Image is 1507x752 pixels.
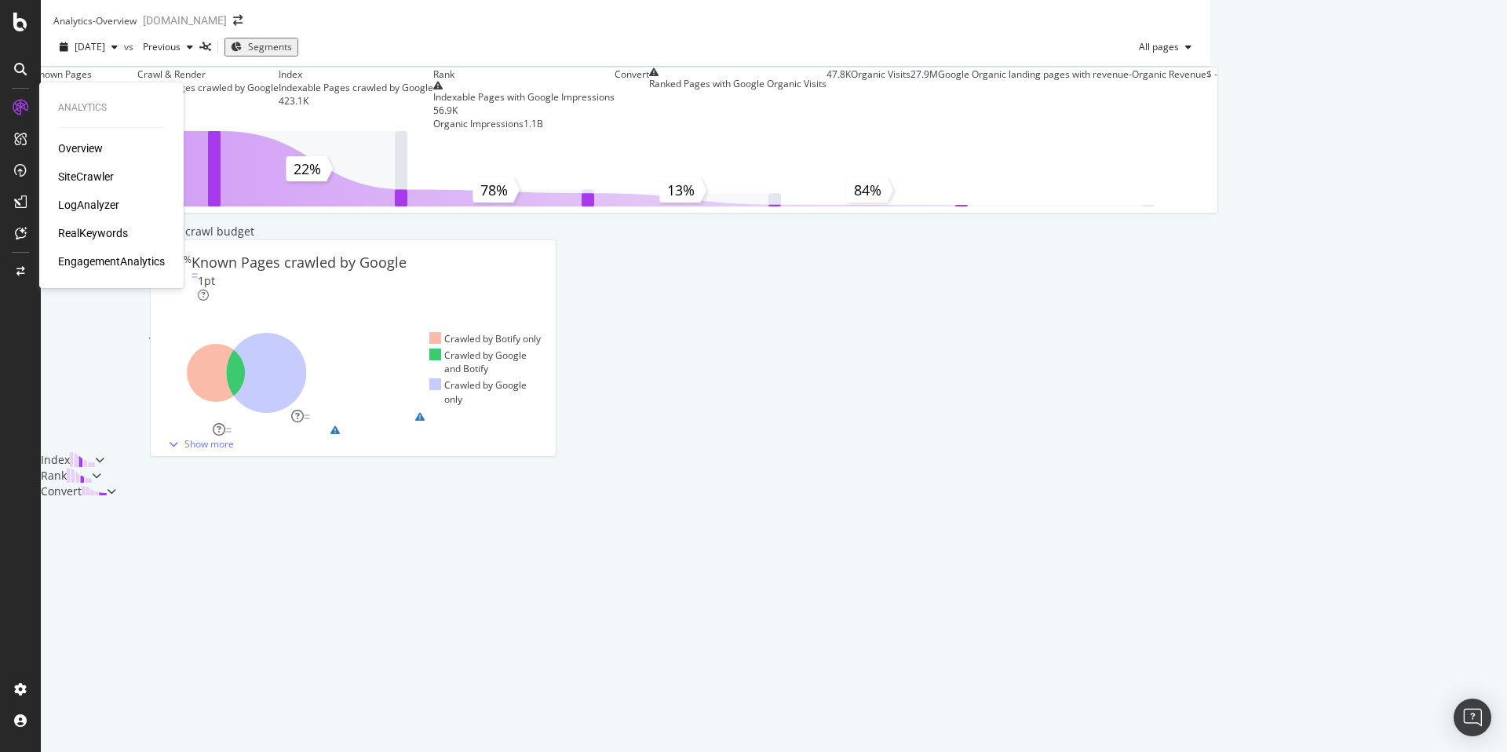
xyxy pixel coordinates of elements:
a: EngagementAnalytics [58,254,165,269]
div: Rank [41,468,67,484]
div: 539.0K [137,94,279,108]
div: Crawled by Google and Botify [429,349,543,375]
div: Known Pages crawled by Google [137,81,279,94]
div: arrow-right-arrow-left [233,15,243,26]
div: 423.1K [279,94,433,108]
div: Analytics - Overview [53,14,137,27]
div: Google Organic landing pages with revenue [938,68,1129,81]
button: Previous [137,35,199,60]
img: block-icon [70,452,95,467]
div: Ranked Pages with Google Organic Visits [649,77,826,90]
div: $ - [1206,68,1217,131]
div: Known Pages crawled by Google [192,253,407,273]
button: Show more [158,436,239,451]
img: Equal [304,414,310,419]
img: Equal [225,428,232,433]
div: 1.1B [524,117,543,130]
button: [DATE] [53,35,124,60]
span: Previous [137,40,181,53]
img: block-icon [67,468,92,483]
span: Segments [248,40,292,53]
div: Index [41,452,70,468]
div: Show more [184,437,234,451]
div: Indexable Pages with Google Impressions [433,90,615,104]
div: warning label [330,423,421,436]
div: 27.9M [910,68,938,131]
div: Crawl & Render [41,224,123,452]
text: 22% [294,159,321,178]
button: Segments [224,38,298,56]
div: 1pt [198,273,215,289]
div: Organic Impressions [433,117,524,130]
div: 56.9K [433,104,615,117]
text: 84% [854,181,881,199]
div: Crawled by Botify only [429,332,542,345]
div: Organic Visits [851,68,910,131]
div: Index [279,68,302,81]
div: Crawled by Google only [429,378,543,405]
text: 13% [667,181,695,199]
a: Internal Linking - DiscoveryEqual25%Discoverable Pageswarning label [158,410,549,423]
span: vs [124,40,137,53]
div: 47.8K [826,68,851,131]
div: Organic Revenue [1132,68,1206,131]
div: Rank [433,68,454,81]
a: Overview [58,141,103,156]
div: Convert [41,484,82,499]
div: Open Intercom Messenger [1454,699,1491,736]
div: Indexable Pages crawled by Google [279,81,433,94]
button: All pages [1133,35,1198,60]
div: - [1129,68,1132,131]
a: RealKeywords [58,225,128,241]
div: Convert [615,68,649,81]
img: Equal [192,273,198,278]
div: Your crawl budget [158,224,254,239]
img: block-icon [82,484,107,498]
a: LogAnalyzer [58,197,119,213]
a: SiteCrawler [58,169,114,184]
div: warning label [415,410,506,423]
span: 2025 Aug. 30th [75,40,105,53]
text: 78% [480,181,508,199]
div: Analytics [58,101,165,115]
div: [DOMAIN_NAME] [143,13,227,28]
a: SitemapsEqual26%Pages in Sitemapswarning label [158,423,549,436]
div: Crawl & Render [137,68,206,81]
div: Known Pages [34,68,92,81]
span: All pages [1133,40,1179,53]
